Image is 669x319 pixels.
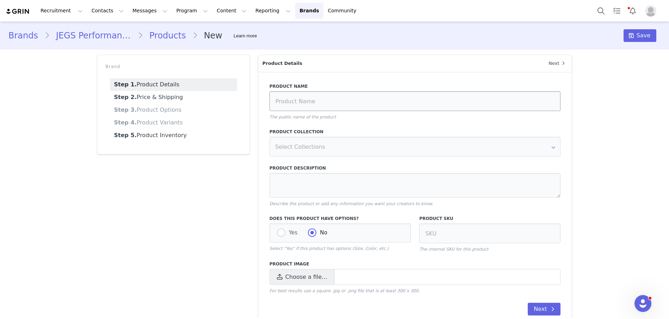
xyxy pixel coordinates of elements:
[645,5,656,17] img: placeholder-profile.jpg
[270,114,561,120] p: The public name of the product
[8,29,44,42] a: Brands
[114,106,137,113] strong: Step 3.
[143,29,192,42] a: Products
[110,129,237,142] a: Product Inventory
[36,3,87,19] button: Recruitment
[285,273,327,281] span: Choose a file…
[270,165,561,171] label: Product Description
[419,246,560,252] p: The internal SKU for this product
[114,94,137,100] strong: Step 2.
[609,3,625,19] a: Tasks
[295,3,323,19] a: Brands
[625,3,640,19] button: Notifications
[324,3,364,19] a: Community
[106,63,241,70] p: Brand
[641,5,663,17] button: Profile
[270,261,561,267] label: Product Image
[114,132,137,139] strong: Step 5.
[50,29,138,42] a: JEGS Performance
[114,81,137,88] strong: Step 1.
[258,55,544,72] p: Product Details
[637,31,650,40] span: Save
[593,3,609,19] button: Search
[270,91,561,111] input: Product Name
[251,3,295,19] button: Reporting
[232,32,258,39] div: Tooltip anchor
[419,223,560,243] input: SKU
[270,288,561,294] p: For best results use a square .jpg or .png file that is at least 300 x 300.
[172,3,212,19] button: Program
[114,119,137,126] strong: Step 4.
[528,303,560,315] button: Next
[110,104,237,116] a: Product Options
[316,229,327,236] span: No
[270,137,561,157] input: Select Collections
[87,3,128,19] button: Contacts
[544,55,572,72] a: Next
[270,215,411,222] label: Does this Product Have Options?
[270,83,561,90] label: Product Name
[6,8,30,15] img: grin logo
[212,3,251,19] button: Content
[128,3,172,19] button: Messages
[624,29,656,42] button: Save
[270,245,411,252] p: Select "Yes" if this product has options (Size, Color, etc.)
[285,229,298,236] span: Yes
[634,295,651,312] iframe: Intercom live chat
[110,91,237,104] a: Price & Shipping
[110,116,237,129] a: Product Variants
[419,215,560,222] label: Product SKU
[110,78,237,91] a: Product Details
[270,129,561,135] label: Product Collection
[270,201,561,207] p: Describe the product or add any information you want your creators to know.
